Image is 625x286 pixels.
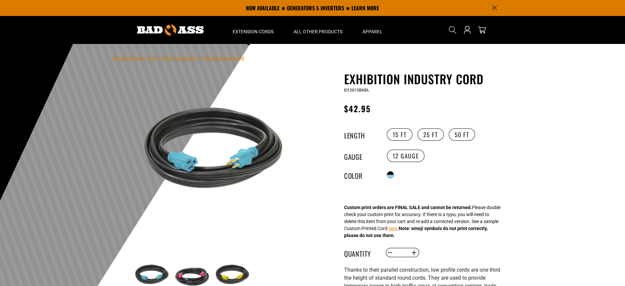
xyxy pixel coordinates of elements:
img: Bad Ass Extension Cords [137,25,204,36]
a: Return to Collection [162,56,197,61]
span: › [159,56,160,61]
a: Bad Ass Extension Cords [113,56,158,61]
strong: Custom print orders are FINAL SALE and cannot be returned. [344,205,472,210]
span: Exhibition Industry Cord [201,56,244,61]
label: 12 Gauge [387,149,425,162]
button: here [388,225,397,232]
legend: Length [344,130,377,139]
legend: Color [344,170,377,179]
div: Please double check your custom print for accuracy. If there is a typo, you will need to delete t... [344,204,501,239]
span: All Other Products [294,29,342,35]
nav: breadcrumbs [113,54,244,62]
label: 15 FT [387,128,413,141]
legend: Gauge [344,151,377,160]
summary: All Other Products [284,16,352,44]
label: 25 FT [417,128,444,141]
summary: Extension Cords [223,16,284,44]
summary: Search [447,25,458,35]
label: Quantity [344,248,377,257]
h1: Exhibition Industry Cord [344,72,507,86]
label: 50 FT [449,128,475,141]
span: Apparel [362,29,382,35]
span: $42.95 [344,103,371,115]
span: › [198,56,200,61]
summary: Apparel [352,16,392,44]
span: Extension Cords [233,29,274,35]
span: EI12015BKBL [344,88,369,93]
strong: Note: emoji symbols do not print correctly, please do not use them. [344,226,488,238]
img: black teal [132,73,293,234]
